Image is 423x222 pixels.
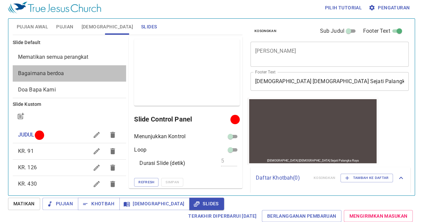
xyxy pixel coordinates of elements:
[56,23,73,31] span: Pujian
[18,181,37,187] span: KR. 430
[119,198,190,210] button: [DEMOGRAPHIC_DATA]
[42,198,78,210] button: Pujian
[13,49,126,65] div: Mematikan semua perangkat
[13,39,126,46] h6: Slide Default
[17,23,48,31] span: Pujian Awal
[125,200,184,208] span: [DEMOGRAPHIC_DATA]
[254,28,276,34] span: Kosongkan
[349,212,407,220] span: Mengirimkan Masukan
[13,143,126,159] div: KR. 91
[256,174,308,182] p: Daftar Khotbah ( 0 )
[82,23,133,31] span: [DEMOGRAPHIC_DATA]
[78,198,120,210] button: Khotbah
[367,2,412,14] button: Pengaturan
[13,101,126,108] h6: Slide Kustom
[250,167,410,189] div: Daftar Khotbah(0)KosongkanTambah ke Daftar
[248,98,378,165] iframe: from-child
[18,54,89,60] span: [object Object]
[141,23,157,31] span: Slides
[322,2,364,14] button: Pilih tutorial
[48,200,73,208] span: Pujian
[13,176,126,192] div: KR. 430
[83,200,114,208] span: Khotbah
[13,65,126,81] div: Bagaimana berdoa
[340,174,393,182] button: Tambah ke Daftar
[345,175,389,181] span: Tambah ke Daftar
[13,160,126,176] div: KR. 126
[13,82,126,98] div: Doa Bapa Kami
[267,212,336,220] span: Berlangganan Pembaruan
[18,70,64,76] span: [object Object]
[18,132,34,138] span: JUDUL
[320,27,344,35] span: Sub Judul
[134,146,146,154] p: Loop
[139,159,185,167] p: Durasi Slide (detik)
[18,164,37,171] span: KR. 126
[18,148,34,154] span: KR. 91
[13,200,35,208] span: Matikan
[325,4,362,12] span: Pilih tutorial
[189,198,224,210] button: Slides
[370,4,410,12] span: Pengaturan
[138,179,154,185] span: Refresh
[250,27,280,35] button: Kosongkan
[363,27,390,35] span: Footer Text
[188,212,256,220] span: Terakhir Diperbarui [DATE]
[134,114,233,125] h6: Slide Control Panel
[8,198,40,210] button: Matikan
[134,178,158,187] button: Refresh
[195,200,218,208] span: Slides
[13,127,126,143] div: JUDUL
[18,86,56,93] span: [object Object]
[8,2,101,14] img: True Jesus Church
[134,133,186,141] p: Menunjukkan Kontrol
